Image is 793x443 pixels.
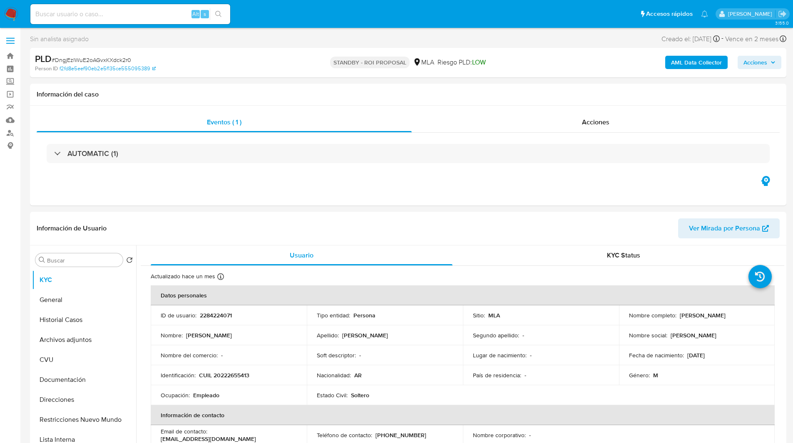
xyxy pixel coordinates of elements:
[317,371,351,379] p: Nacionalidad :
[161,428,207,435] p: Email de contacto :
[582,117,609,127] span: Acciones
[342,332,388,339] p: [PERSON_NAME]
[221,351,223,359] p: -
[32,370,136,390] button: Documentación
[161,351,218,359] p: Nombre del comercio :
[161,435,256,443] p: [EMAIL_ADDRESS][DOMAIN_NAME]
[743,56,767,69] span: Acciones
[607,250,640,260] span: KYC Status
[330,57,410,68] p: STANDBY - ROI PROPOSAL
[210,8,227,20] button: search-icon
[530,351,532,359] p: -
[671,56,722,69] b: AML Data Collector
[738,56,781,69] button: Acciones
[680,312,726,319] p: [PERSON_NAME]
[438,58,486,67] span: Riesgo PLD:
[67,149,118,158] h3: AUTOMATIC (1)
[522,332,524,339] p: -
[317,351,356,359] p: Soft descriptor :
[778,10,787,18] a: Salir
[353,312,375,319] p: Persona
[671,332,716,339] p: [PERSON_NAME]
[317,431,372,439] p: Teléfono de contacto :
[32,290,136,310] button: General
[192,10,199,18] span: Alt
[488,312,500,319] p: MLA
[161,312,196,319] p: ID de usuario :
[60,65,156,72] a: f2fd8e5eef90eb2e5f135ce555095389
[207,117,241,127] span: Eventos ( 1 )
[701,10,708,17] a: Notificaciones
[193,391,219,399] p: Empleado
[30,35,89,44] span: Sin analista asignado
[47,144,770,163] div: AUTOMATIC (1)
[629,332,667,339] p: Nombre social :
[472,57,486,67] span: LOW
[30,9,230,20] input: Buscar usuario o caso...
[653,371,658,379] p: M
[37,224,107,233] h1: Información de Usuario
[665,56,728,69] button: AML Data Collector
[375,431,426,439] p: [PHONE_NUMBER]
[728,10,775,18] p: matiasagustin.white@mercadolibre.com
[161,391,190,399] p: Ocupación :
[199,371,249,379] p: CUIL 20222655413
[32,310,136,330] button: Historial Casos
[204,10,206,18] span: s
[359,351,361,359] p: -
[646,10,693,18] span: Accesos rápidos
[661,33,720,45] div: Creado el: [DATE]
[525,371,526,379] p: -
[32,350,136,370] button: CVU
[529,431,531,439] p: -
[32,330,136,350] button: Archivos adjuntos
[35,65,58,72] b: Person ID
[151,272,215,280] p: Actualizado hace un mes
[290,250,313,260] span: Usuario
[473,431,526,439] p: Nombre corporativo :
[186,332,232,339] p: [PERSON_NAME]
[32,390,136,410] button: Direcciones
[52,56,131,64] span: # DngjEzlWuE2oAGvxKXdck2r0
[413,58,434,67] div: MLA
[721,33,723,45] span: -
[200,312,232,319] p: 2284224071
[151,285,775,305] th: Datos personales
[161,332,183,339] p: Nombre :
[32,270,136,290] button: KYC
[354,371,362,379] p: AR
[126,257,133,266] button: Volver al orden por defecto
[473,371,521,379] p: País de residencia :
[689,218,760,238] span: Ver Mirada por Persona
[317,332,339,339] p: Apellido :
[317,391,348,399] p: Estado Civil :
[32,410,136,430] button: Restricciones Nuevo Mundo
[629,351,684,359] p: Fecha de nacimiento :
[473,312,485,319] p: Sitio :
[687,351,705,359] p: [DATE]
[161,371,196,379] p: Identificación :
[317,312,350,319] p: Tipo entidad :
[473,351,527,359] p: Lugar de nacimiento :
[678,218,780,238] button: Ver Mirada por Persona
[151,405,775,425] th: Información de contacto
[35,52,52,65] b: PLD
[629,312,676,319] p: Nombre completo :
[629,371,650,379] p: Género :
[47,257,119,264] input: Buscar
[351,391,369,399] p: Soltero
[39,257,45,263] button: Buscar
[725,35,778,44] span: Vence en 2 meses
[473,332,519,339] p: Segundo apellido :
[37,90,780,99] h1: Información del caso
